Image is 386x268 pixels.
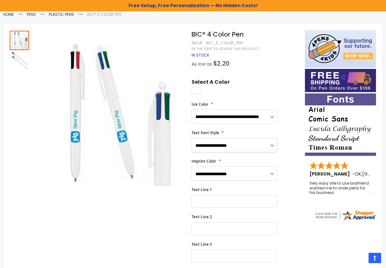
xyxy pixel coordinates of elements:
[192,130,219,135] span: Text Font Style
[309,171,352,177] span: [PERSON_NAME]
[314,209,376,221] img: 4pens.com widget logo
[192,52,209,58] span: In stock
[192,241,212,247] span: Text Line 3
[10,51,29,70] img: BIC® 4 Color Pen
[27,12,36,17] a: Pens
[192,30,244,39] span: BIC® 4 Color Pen
[192,187,212,192] span: Text Line 1
[192,102,208,107] span: Ink Color
[3,12,14,17] a: Home
[213,59,229,68] span: $2.20
[305,93,376,156] img: font-personalization-examples
[309,181,372,195] div: Very easy site to use boyfriend wanted me to order pens for his business
[192,79,230,87] span: Select A Color
[49,12,74,17] a: Plastic Pens
[10,50,29,70] div: BIC® 4 Color Pen
[192,53,209,58] div: Availability
[192,158,216,164] span: Imprint Color
[305,30,376,68] img: 4pens 4 kids
[192,40,203,46] strong: SKU
[10,30,30,50] div: BIC® 4 Color Pen
[355,171,361,177] span: OK
[206,40,243,46] div: bic_4_color_pen
[192,87,201,94] div: White
[192,214,212,220] span: Text Line 2
[314,217,376,222] a: 4pens.com certificate URL
[36,39,183,186] img: BIC® 4 Color Pen
[192,61,212,67] span: As low as
[192,47,259,51] a: Be the first to review this product
[87,12,121,17] li: BIC® 4 Color Pen
[369,253,381,263] a: Top
[305,69,376,92] img: Free shipping on orders over $199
